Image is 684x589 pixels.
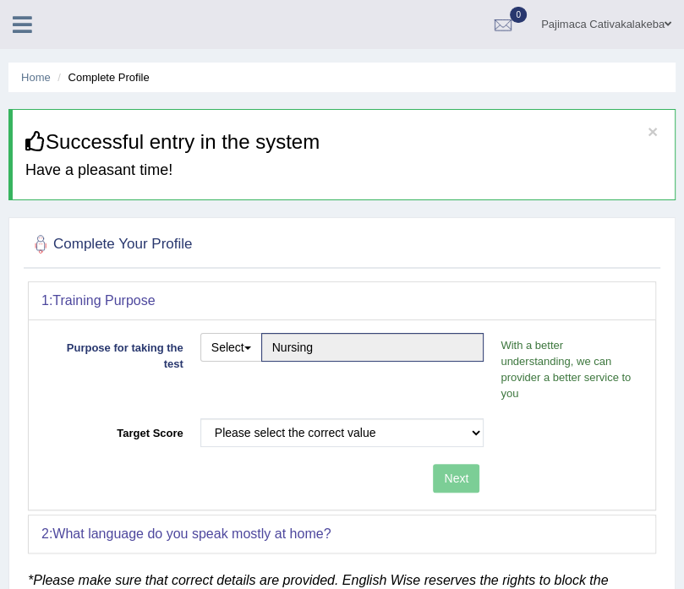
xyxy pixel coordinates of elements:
[52,293,155,308] b: Training Purpose
[492,337,643,401] p: With a better understanding, we can provider a better service to you
[21,71,51,84] a: Home
[28,232,418,257] h2: Complete Your Profile
[53,69,149,85] li: Complete Profile
[200,333,262,362] button: Select
[52,526,331,541] b: What language do you speak mostly at home?
[41,418,192,441] label: Target Score
[510,7,527,23] span: 0
[29,282,655,319] div: 1:
[25,131,662,153] h3: Successful entry in the system
[29,515,655,553] div: 2:
[25,162,662,179] h4: Have a pleasant time!
[41,333,192,372] label: Purpose for taking the test
[648,123,658,140] button: ×
[261,333,484,362] input: Please enter the purpose of taking the test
